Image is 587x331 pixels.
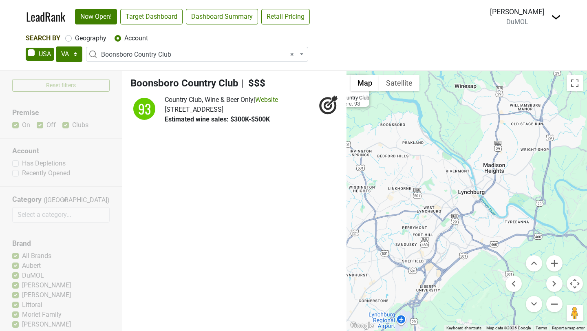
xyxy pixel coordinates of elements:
span: Boonsboro Country Club [86,47,308,62]
button: Map camera controls [567,276,583,292]
div: | [165,95,278,105]
span: | $$$ [241,77,265,89]
button: Move left [505,276,522,292]
a: Retail Pricing [261,9,310,24]
button: Zoom in [546,255,563,271]
label: Geography [75,33,106,43]
a: Open this area in Google Maps (opens a new window) [349,320,375,331]
button: Drag Pegman onto the map to open Street View [567,305,583,321]
a: Dashboard Summary [186,9,258,24]
img: Dropdown Menu [551,12,561,22]
span: Search By [26,34,60,42]
a: Report a map error [552,326,585,330]
a: Target Dashboard [120,9,183,24]
label: Account [124,33,148,43]
span: Boonsboro Country Club [101,50,298,60]
span: Country Club, Wine & Beer Only [165,96,254,104]
button: Move up [526,255,542,271]
img: quadrant_split.svg [130,95,158,123]
span: Boonsboro Country Club [130,77,238,89]
img: Google [349,320,375,331]
button: Move down [526,296,542,312]
button: Show satellite imagery [379,75,419,91]
span: Estimated wine sales: $300K-$500K [165,115,270,123]
span: Remove all items [290,50,294,60]
span: [STREET_ADDRESS] [165,106,223,113]
div: [PERSON_NAME] [490,7,545,17]
button: Zoom out [546,296,563,312]
button: Close [350,75,369,95]
button: Keyboard shortcuts [446,325,481,331]
button: Toggle fullscreen view [567,75,583,91]
a: Website [255,96,278,104]
button: Show street map [351,75,379,91]
span: Map data ©2025 Google [486,326,531,330]
a: Terms (opens in new tab) [536,326,547,330]
span: DuMOL [506,18,528,26]
a: LeadRank [26,8,65,25]
div: 93 [132,97,157,121]
button: Move right [546,276,563,292]
a: Now Open! [75,9,117,24]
